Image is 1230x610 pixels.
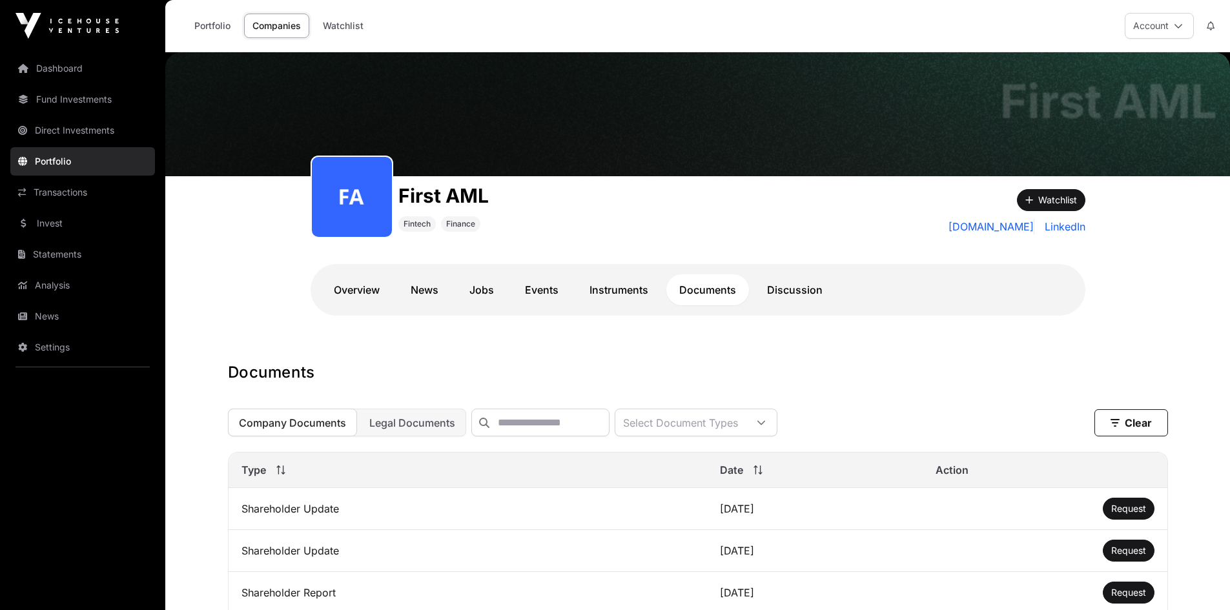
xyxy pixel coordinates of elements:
[244,14,309,38] a: Companies
[666,274,749,305] a: Documents
[754,274,835,305] a: Discussion
[1103,540,1154,562] button: Request
[512,274,571,305] a: Events
[186,14,239,38] a: Portfolio
[1040,219,1085,234] a: LinkedIn
[358,409,466,436] button: Legal Documents
[615,409,746,436] div: Select Document Types
[321,274,393,305] a: Overview
[10,333,155,361] a: Settings
[1111,502,1146,515] a: Request
[241,462,266,478] span: Type
[1000,78,1217,125] h1: First AML
[10,302,155,330] a: News
[446,219,475,229] span: Finance
[10,209,155,238] a: Invest
[577,274,661,305] a: Instruments
[1094,409,1168,436] button: Clear
[1111,545,1146,556] span: Request
[10,147,155,176] a: Portfolio
[404,219,431,229] span: Fintech
[314,14,372,38] a: Watchlist
[1017,189,1085,211] button: Watchlist
[1165,548,1230,610] iframe: Chat Widget
[936,462,969,478] span: Action
[707,530,923,572] td: [DATE]
[10,116,155,145] a: Direct Investments
[948,219,1034,234] a: [DOMAIN_NAME]
[165,52,1230,176] img: First AML
[229,530,707,572] td: Shareholder Update
[1111,586,1146,599] a: Request
[707,488,923,530] td: [DATE]
[369,416,455,429] span: Legal Documents
[228,409,357,436] button: Company Documents
[229,488,707,530] td: Shareholder Update
[15,13,119,39] img: Icehouse Ventures Logo
[1111,544,1146,557] a: Request
[321,274,1075,305] nav: Tabs
[228,362,1168,383] h1: Documents
[317,162,387,232] img: first-aml176.png
[10,54,155,83] a: Dashboard
[1103,498,1154,520] button: Request
[10,271,155,300] a: Analysis
[10,85,155,114] a: Fund Investments
[239,416,346,429] span: Company Documents
[1103,582,1154,604] button: Request
[1125,13,1194,39] button: Account
[10,178,155,207] a: Transactions
[456,274,507,305] a: Jobs
[398,274,451,305] a: News
[1111,587,1146,598] span: Request
[720,462,743,478] span: Date
[10,240,155,269] a: Statements
[398,184,489,207] h1: First AML
[1111,503,1146,514] span: Request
